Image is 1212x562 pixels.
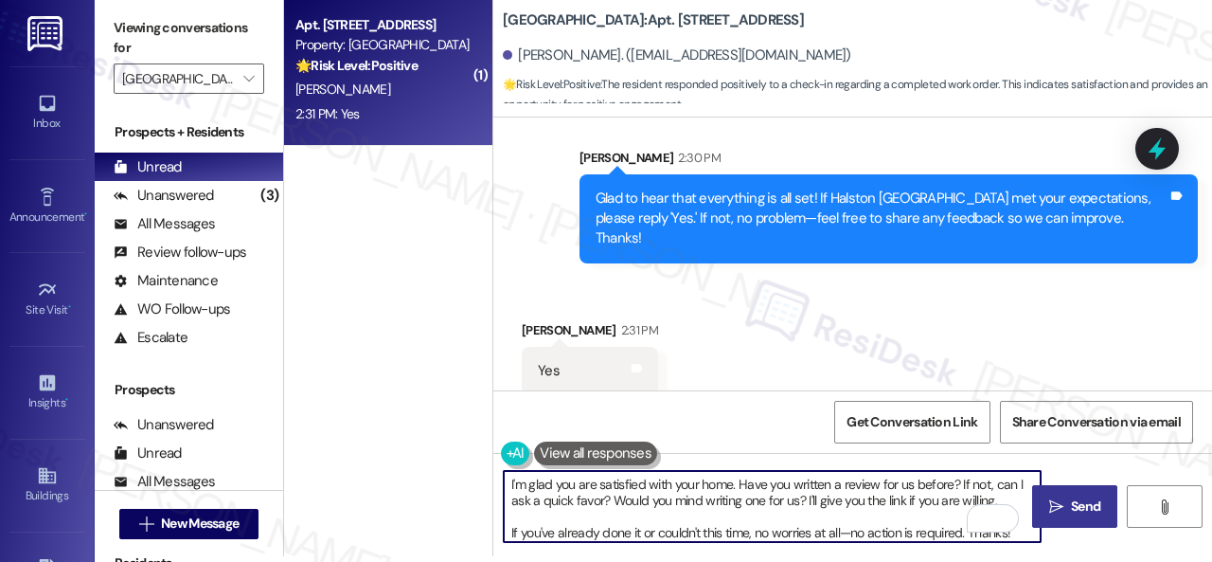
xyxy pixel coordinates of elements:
i:  [1049,499,1063,515]
i:  [243,71,254,86]
div: Unanswered [114,415,214,435]
div: 2:30 PM [673,148,720,168]
a: Buildings [9,460,85,511]
div: (3) [256,181,283,210]
div: Unread [114,157,182,177]
div: Property: [GEOGRAPHIC_DATA] [295,35,471,55]
i:  [1157,499,1171,515]
span: Send [1071,497,1100,517]
span: New Message [161,514,239,534]
span: • [84,208,87,221]
div: Escalate [114,328,187,348]
i:  [139,517,153,532]
span: [PERSON_NAME] [295,81,390,98]
span: • [65,393,68,407]
div: WO Follow-ups [114,299,230,319]
div: Apt. [STREET_ADDRESS] [295,15,471,35]
div: Prospects [95,380,283,400]
span: Get Conversation Link [847,412,977,432]
button: Get Conversation Link [834,401,989,444]
div: [PERSON_NAME]. ([EMAIL_ADDRESS][DOMAIN_NAME]) [503,45,851,65]
div: Maintenance [114,271,218,291]
textarea: To enrich screen reader interactions, please activate Accessibility in Grammarly extension settings [504,471,1041,542]
b: [GEOGRAPHIC_DATA]: Apt. [STREET_ADDRESS] [503,10,804,30]
a: Inbox [9,87,85,138]
span: Share Conversation via email [1012,412,1181,432]
label: Viewing conversations for [114,13,264,63]
div: Unanswered [114,186,214,206]
a: Site Visit • [9,274,85,325]
div: Yes [538,361,560,381]
div: [PERSON_NAME] [579,148,1198,174]
button: New Message [119,509,259,539]
a: Insights • [9,367,85,418]
div: 2:31 PM: Yes [295,105,360,122]
div: Review follow-ups [114,243,246,263]
strong: 🌟 Risk Level: Positive [295,57,418,74]
div: Glad to hear that everything is all set! If Halston [GEOGRAPHIC_DATA] met your expectations, plea... [596,189,1167,249]
button: Share Conversation via email [1000,401,1193,444]
img: ResiDesk Logo [27,16,66,51]
span: • [68,300,71,314]
div: Prospects + Residents [95,122,283,142]
input: All communities [122,63,234,94]
div: [PERSON_NAME] [522,320,658,347]
button: Send [1032,485,1117,528]
div: All Messages [114,472,215,492]
strong: 🌟 Risk Level: Positive [503,77,600,92]
div: Unread [114,444,182,463]
div: 2:31 PM [616,320,658,340]
span: : The resident responded positively to a check-in regarding a completed work order. This indicate... [503,75,1212,116]
div: All Messages [114,214,215,234]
